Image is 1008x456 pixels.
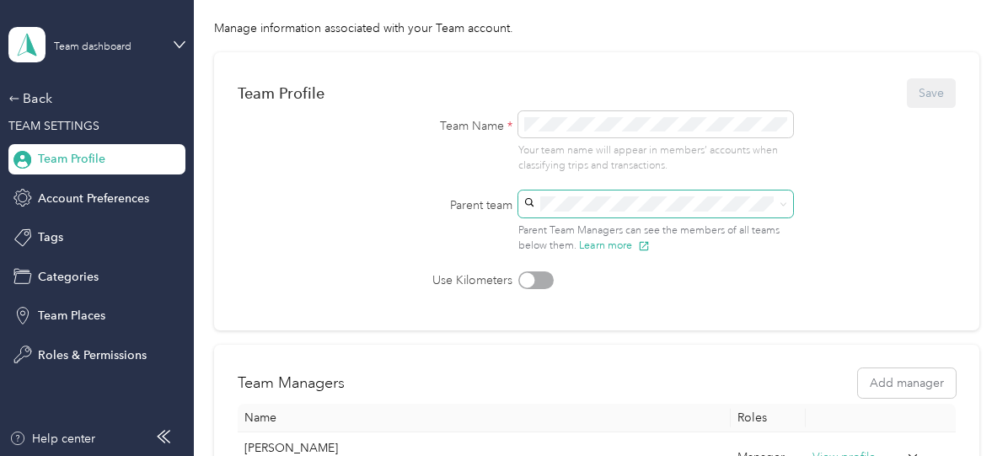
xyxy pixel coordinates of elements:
[731,404,806,432] th: Roles
[518,143,794,173] p: Your team name will appear in members’ accounts when classifying trips and transactions.
[38,346,147,364] span: Roles & Permissions
[361,196,512,214] label: Parent team
[38,150,105,168] span: Team Profile
[518,224,780,253] span: Parent Team Managers can see the members of all teams below them.
[38,190,149,207] span: Account Preferences
[914,362,1008,456] iframe: Everlance-gr Chat Button Frame
[238,372,345,394] h2: Team Managers
[858,368,956,398] button: Add manager
[8,119,99,133] span: TEAM SETTINGS
[579,238,650,253] button: Learn more
[54,42,131,52] div: Team dashboard
[38,268,99,286] span: Categories
[38,228,63,246] span: Tags
[9,430,95,448] button: Help center
[361,271,512,289] label: Use Kilometers
[38,307,105,325] span: Team Places
[238,84,324,102] div: Team Profile
[214,19,979,37] div: Manage information associated with your Team account.
[238,404,731,432] th: Name
[8,89,177,109] div: Back
[361,117,512,135] label: Team Name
